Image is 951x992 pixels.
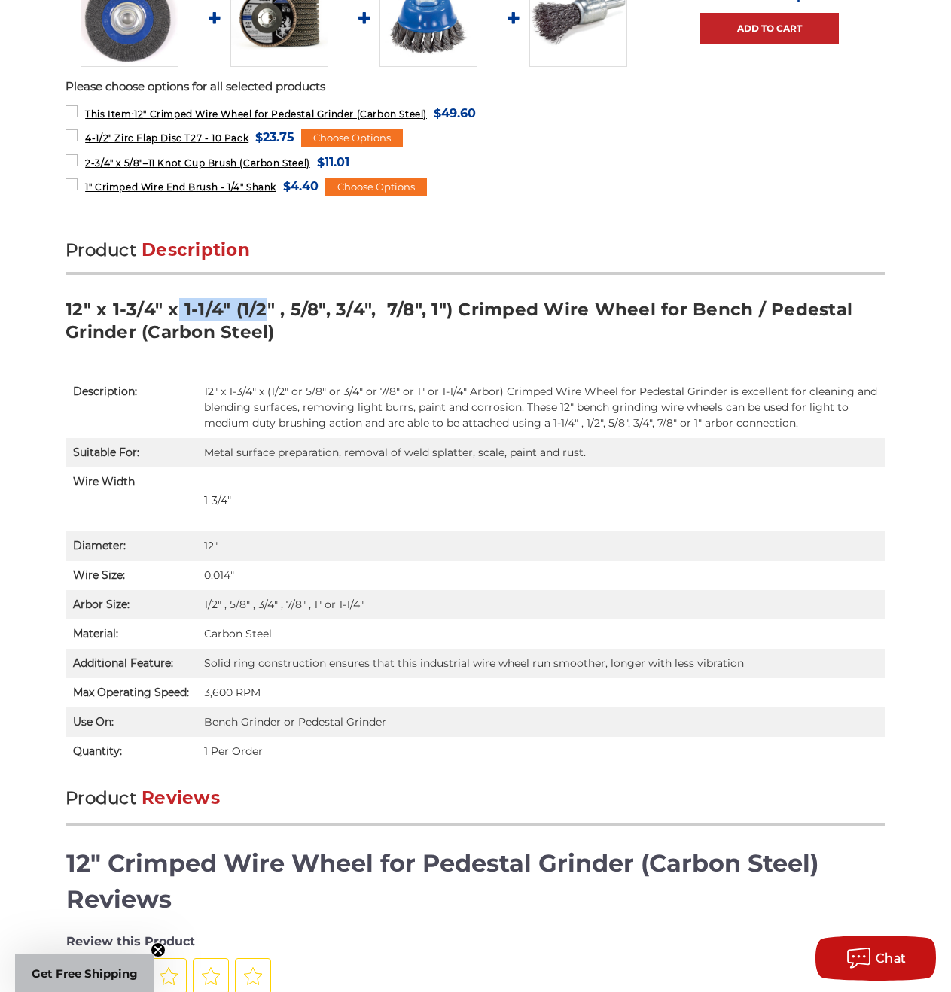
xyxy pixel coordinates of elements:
[73,744,122,758] strong: Quantity:
[66,298,885,355] h3: 12" x 1-3/4" x 1-1/4" (1/2" , 5/8", 3/4", 7/8", 1") Crimped Wire Wheel for Bench / Pedestal Grind...
[85,157,310,169] span: 2-3/4″ x 5/8″–11 Knot Cup Brush (Carbon Steel)
[66,933,885,951] div: Review this Product
[197,678,885,707] td: 3,600 RPM
[434,103,476,123] span: $49.60
[197,531,885,561] td: 12"
[66,845,885,917] h4: 12" Crimped Wire Wheel for Pedestal Grinder (Carbon Steel) Reviews
[73,715,114,729] strong: Use On:
[15,954,154,992] div: Get Free ShippingClose teaser
[197,377,885,438] td: 12" x 1-3/4" x (1/2" or 5/8" or 3/4" or 7/8" or 1" or 1-1/4" Arbor) Crimped Wire Wheel for Pedest...
[73,446,139,459] strong: Suitable For:
[197,590,885,619] td: 1/2" , 5/8" , 3/4" , 7/8" , 1" or 1-1/4"
[283,176,319,196] span: $4.40
[85,108,427,120] span: 12" Crimped Wire Wheel for Pedestal Grinder (Carbon Steel)
[815,936,936,981] button: Chat
[197,438,885,467] td: Metal surface preparation, removal of weld splatter, scale, paint and rust.
[700,13,839,44] a: Add to Cart
[85,108,134,120] strong: This Item:
[73,656,173,670] strong: Additional Feature:
[73,568,125,582] strong: Wire Size:
[197,649,885,678] td: Solid ring construction ensures that this industrial wire wheel run smoother, longer with less vi...
[197,737,885,766] td: 1 Per Order
[73,627,118,641] strong: Material:
[66,78,885,96] p: Please choose options for all selected products
[73,686,189,699] strong: Max Operating Speed:
[255,127,294,148] span: $23.75
[197,707,885,737] td: Bench Grinder or Pedestal Grinder
[301,129,403,148] div: Choose Options
[73,475,135,488] strong: Wire Width
[876,951,907,966] span: Chat
[73,385,137,398] strong: Description:
[73,539,126,552] strong: Diameter:
[32,966,138,981] span: Get Free Shipping
[317,152,349,172] span: $11.01
[197,561,885,590] td: 0.014"
[85,181,276,193] span: 1" Crimped Wire End Brush - 1/4" Shank
[142,239,250,260] span: Description
[73,598,130,611] strong: Arbor Size:
[197,619,885,649] td: Carbon Steel
[85,132,248,144] span: 4-1/2" Zirc Flap Disc T27 - 10 Pack
[66,787,136,808] span: Product
[142,787,220,808] span: Reviews
[151,942,166,957] button: Close teaser
[204,493,878,509] p: 1-3/4"
[325,178,427,196] div: Choose Options
[66,239,136,260] span: Product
